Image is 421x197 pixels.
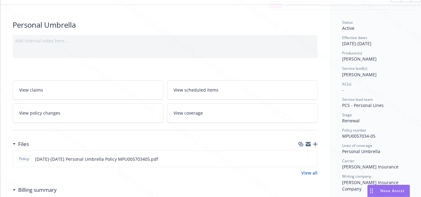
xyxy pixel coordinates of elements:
[13,103,163,123] a: View policy changes
[309,156,315,162] button: preview file
[342,112,352,117] span: Stage
[13,80,163,100] a: View claims
[342,50,362,56] span: Producer(s)
[342,174,371,179] span: Writing company
[368,185,375,197] div: Drag to move
[174,110,203,116] span: View coverage
[18,140,29,148] h3: Files
[342,179,400,192] span: [PERSON_NAME] Insurance Company
[342,128,366,133] span: Policy number
[342,143,372,148] span: Lines of coverage
[299,156,304,162] button: download file
[342,97,373,102] span: Service lead team
[18,156,30,162] span: Policy
[342,20,353,25] span: Status
[35,156,158,162] span: [DATE]-[DATE] Personal Umbrella Policy MPU005703405.pdf
[342,148,380,154] span: Personal Umbrella
[342,66,367,71] span: Service lead(s)
[342,133,375,139] span: MPU0057034-05
[342,35,367,40] span: Effective dates
[380,188,405,193] span: Nova Assist
[19,110,60,116] span: View policy changes
[342,56,377,62] span: [PERSON_NAME]
[342,25,354,31] span: Active
[342,118,360,124] span: Renewal
[301,170,317,176] a: View all
[167,80,318,100] a: View scheduled items
[342,164,399,170] span: [PERSON_NAME] Insurance
[13,186,57,194] div: Billing summary
[342,102,384,108] span: PCS - Personal Lines
[18,186,57,194] h3: Billing summary
[342,81,351,87] span: AC(s)
[367,185,410,197] button: Nova Assist
[13,20,317,30] div: Personal Umbrella
[342,35,411,47] div: [DATE] - [DATE]
[167,103,318,123] a: View coverage
[342,158,354,164] span: Carrier
[342,87,344,93] span: -
[174,87,219,93] span: View scheduled items
[13,140,29,148] div: Files
[342,72,377,77] span: [PERSON_NAME]
[19,87,43,93] span: View claims
[15,37,315,44] div: Add internal notes here...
